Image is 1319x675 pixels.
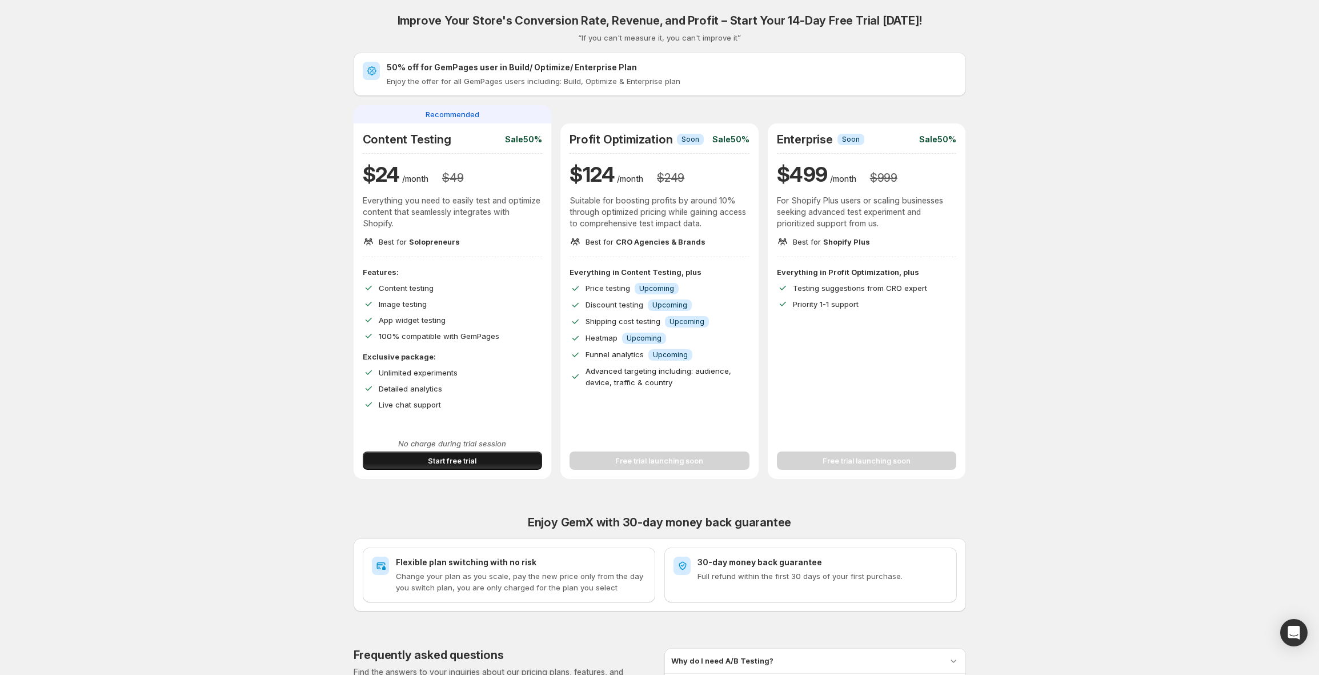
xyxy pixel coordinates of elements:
span: Soon [842,135,860,144]
p: Full refund within the first 30 days of your first purchase. [697,570,948,582]
h2: Flexible plan switching with no risk [396,557,646,568]
p: “If you can't measure it, you can't improve it” [578,32,741,43]
span: Soon [681,135,699,144]
p: Exclusive package: [363,351,543,362]
span: Advanced targeting including: audience, device, traffic & country [586,366,731,387]
h2: 30-day money back guarantee [697,557,948,568]
p: Suitable for boosting profits by around 10% through optimized pricing while gaining access to com... [570,195,749,229]
span: Start free trial [428,455,476,466]
span: Image testing [379,299,427,309]
p: For Shopify Plus users or scaling businesses seeking advanced test experiment and prioritized sup... [777,195,957,229]
p: Change your plan as you scale, pay the new price only from the day you switch plan, you are only ... [396,570,646,593]
h3: $ 49 [442,171,463,185]
span: Upcoming [653,350,688,360]
h2: 50% off for GemPages user in Build/ Optimize/ Enterprise Plan [387,62,957,73]
span: Testing suggestions from CRO expert [793,283,927,293]
span: Shipping cost testing [586,317,660,326]
h2: Enjoy GemX with 30-day money back guarantee [354,516,966,529]
p: Everything in Content Testing, plus [570,266,749,278]
p: No charge during trial session [363,438,543,449]
h3: $ 999 [870,171,897,185]
span: Detailed analytics [379,384,442,393]
span: Solopreneurs [409,237,460,246]
span: Content testing [379,283,434,293]
p: Best for [379,236,460,247]
span: Price testing [586,283,630,293]
p: Everything in Profit Optimization, plus [777,266,957,278]
p: /month [830,173,856,185]
h3: $ 249 [657,171,684,185]
span: Recommended [426,109,479,120]
button: Start free trial [363,452,543,470]
h2: Frequently asked questions [354,648,504,662]
h1: $ 499 [777,161,828,188]
h2: Improve Your Store's Conversion Rate, Revenue, and Profit – Start Your 14-Day Free Trial [DATE]! [398,14,922,27]
p: Best for [793,236,870,247]
p: Everything you need to easily test and optimize content that seamlessly integrates with Shopify. [363,195,543,229]
h2: Enterprise [777,133,833,146]
p: Sale 50% [712,134,749,145]
span: Funnel analytics [586,350,644,359]
span: Discount testing [586,300,643,309]
p: /month [402,173,428,185]
span: Unlimited experiments [379,368,458,377]
p: /month [617,173,643,185]
span: Live chat support [379,400,441,409]
div: Open Intercom Messenger [1280,619,1308,646]
h3: Why do I need A/B Testing? [671,655,773,666]
span: App widget testing [379,315,446,325]
p: Sale 50% [919,134,956,145]
span: CRO Agencies & Brands [616,237,705,246]
p: Best for [586,236,705,247]
h1: $ 124 [570,161,615,188]
p: Sale 50% [505,134,542,145]
span: Heatmap [586,333,618,342]
span: Shopify Plus [823,237,870,246]
span: Upcoming [627,334,661,343]
p: Features: [363,266,543,278]
span: Upcoming [669,317,704,326]
span: Priority 1-1 support [793,299,859,309]
h1: $ 24 [363,161,400,188]
span: Upcoming [639,284,674,293]
p: Enjoy the offer for all GemPages users including: Build, Optimize & Enterprise plan [387,75,957,87]
span: 100% compatible with GemPages [379,331,499,341]
h2: Profit Optimization [570,133,672,146]
h2: Content Testing [363,133,451,146]
span: Upcoming [652,301,687,310]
